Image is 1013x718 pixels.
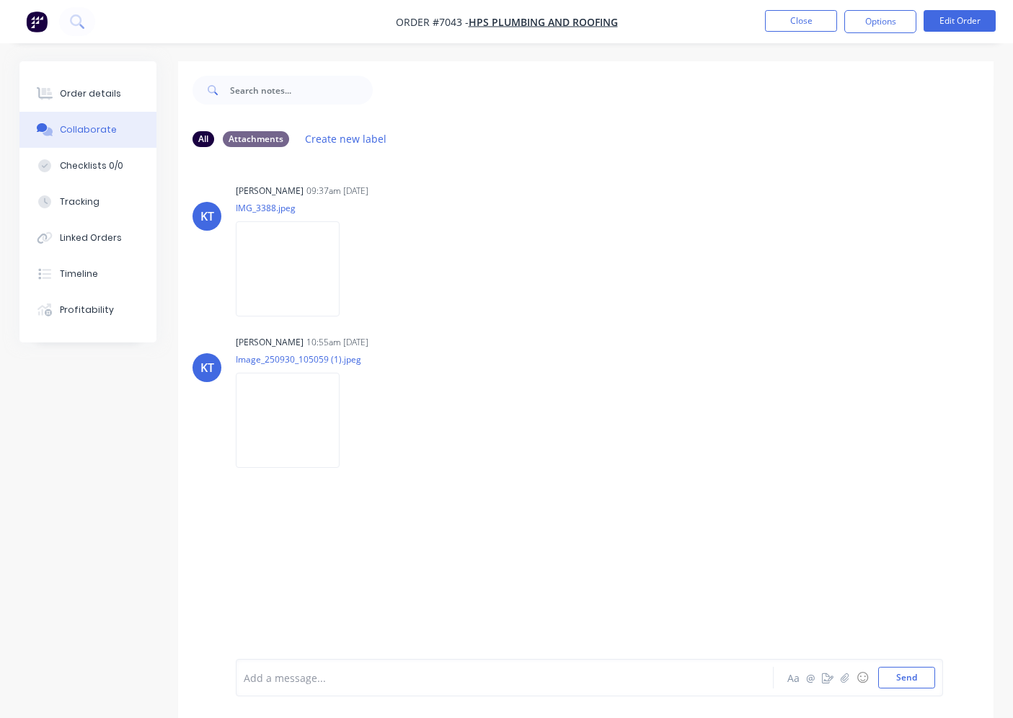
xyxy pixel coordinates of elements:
[193,131,214,147] div: All
[230,76,373,105] input: Search notes...
[19,292,156,328] button: Profitability
[60,267,98,280] div: Timeline
[236,202,354,214] p: IMG_3388.jpeg
[236,353,361,365] p: Image_250930_105059 (1).jpeg
[298,129,394,149] button: Create new label
[306,336,368,349] div: 10:55am [DATE]
[236,336,304,349] div: [PERSON_NAME]
[19,184,156,220] button: Tracking
[469,15,618,29] a: HPS Plumbing and Roofing
[60,123,117,136] div: Collaborate
[306,185,368,198] div: 09:37am [DATE]
[60,303,114,316] div: Profitability
[19,76,156,112] button: Order details
[19,256,156,292] button: Timeline
[236,185,304,198] div: [PERSON_NAME]
[844,10,916,33] button: Options
[200,208,214,225] div: KT
[924,10,996,32] button: Edit Order
[19,112,156,148] button: Collaborate
[19,148,156,184] button: Checklists 0/0
[765,10,837,32] button: Close
[802,669,819,686] button: @
[60,87,121,100] div: Order details
[223,131,289,147] div: Attachments
[60,159,123,172] div: Checklists 0/0
[878,667,935,688] button: Send
[200,359,214,376] div: KT
[784,669,802,686] button: Aa
[60,195,99,208] div: Tracking
[19,220,156,256] button: Linked Orders
[26,11,48,32] img: Factory
[854,669,871,686] button: ☺
[60,231,122,244] div: Linked Orders
[396,15,469,29] span: Order #7043 -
